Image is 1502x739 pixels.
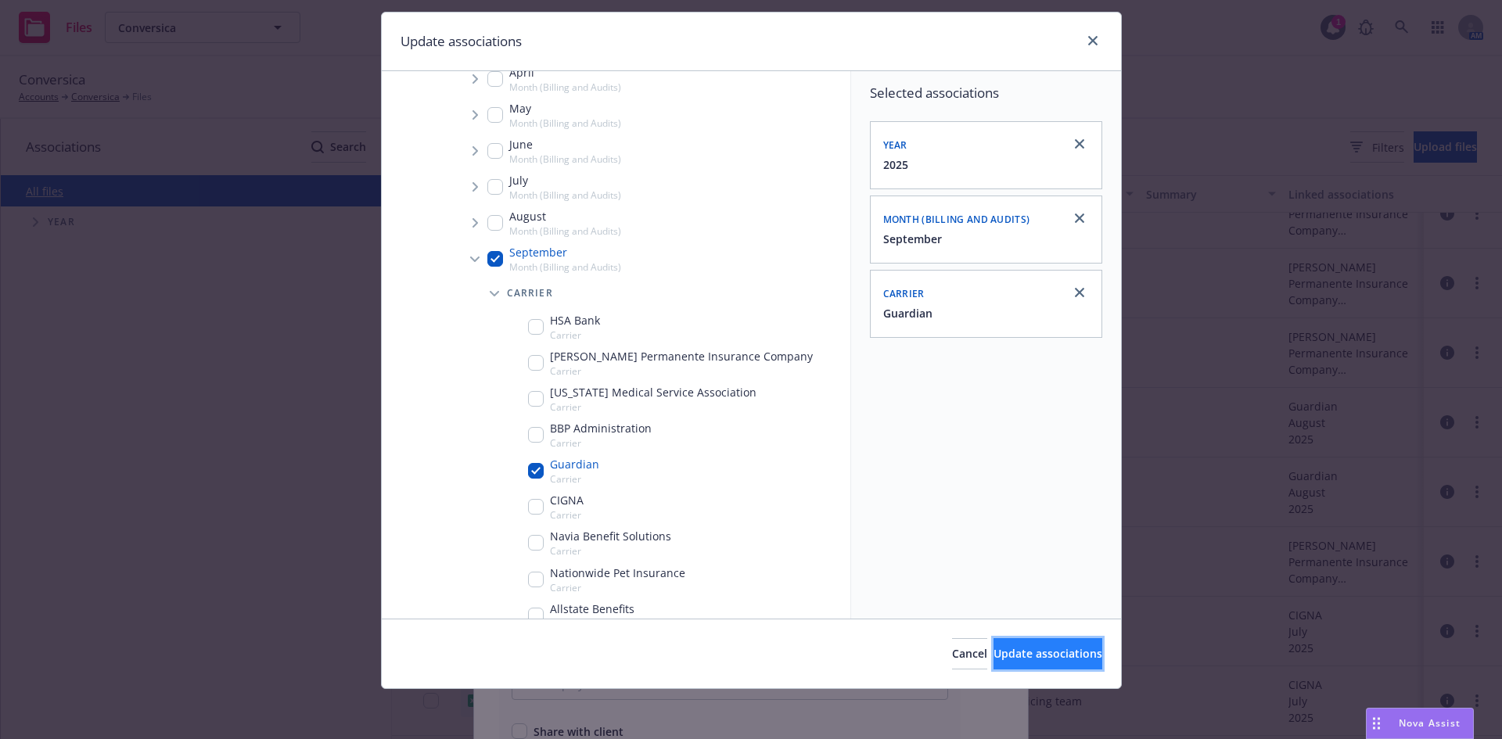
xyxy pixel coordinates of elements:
[509,64,621,81] span: April
[883,213,1030,226] span: Month (Billing and Audits)
[550,364,813,378] span: Carrier
[550,400,756,414] span: Carrier
[550,492,584,508] span: CIGNA
[550,312,600,328] span: HSA Bank
[509,244,621,260] span: September
[883,138,907,152] span: Year
[550,328,600,342] span: Carrier
[550,436,652,450] span: Carrier
[952,646,987,661] span: Cancel
[509,100,621,117] span: May
[509,136,621,152] span: June
[883,156,908,173] button: 2025
[509,224,621,238] span: Month (Billing and Audits)
[509,81,621,94] span: Month (Billing and Audits)
[1070,209,1089,228] a: close
[870,84,1102,102] span: Selected associations
[1366,708,1474,739] button: Nova Assist
[550,565,685,581] span: Nationwide Pet Insurance
[1399,716,1461,730] span: Nova Assist
[550,617,634,630] span: Carrier
[550,581,685,594] span: Carrier
[550,601,634,617] span: Allstate Benefits
[509,188,621,202] span: Month (Billing and Audits)
[550,456,599,472] span: Guardian
[509,260,621,274] span: Month (Billing and Audits)
[1083,31,1102,50] a: close
[550,384,756,400] span: [US_STATE] Medical Service Association
[509,172,621,188] span: July
[550,528,671,544] span: Navia Benefit Solutions
[952,638,987,669] button: Cancel
[994,638,1102,669] button: Update associations
[509,208,621,224] span: August
[507,289,553,298] span: Carrier
[550,508,584,522] span: Carrier
[550,472,599,486] span: Carrier
[401,31,522,52] h1: Update associations
[509,152,621,166] span: Month (Billing and Audits)
[994,646,1102,661] span: Update associations
[509,117,621,130] span: Month (Billing and Audits)
[1367,709,1386,738] div: Drag to move
[550,544,671,558] span: Carrier
[1070,135,1089,153] a: close
[550,348,813,364] span: [PERSON_NAME] Permanente Insurance Company
[883,287,925,300] span: Carrier
[883,231,942,247] button: September
[550,420,652,436] span: BBP Administration
[883,305,932,321] button: Guardian
[1070,283,1089,302] a: close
